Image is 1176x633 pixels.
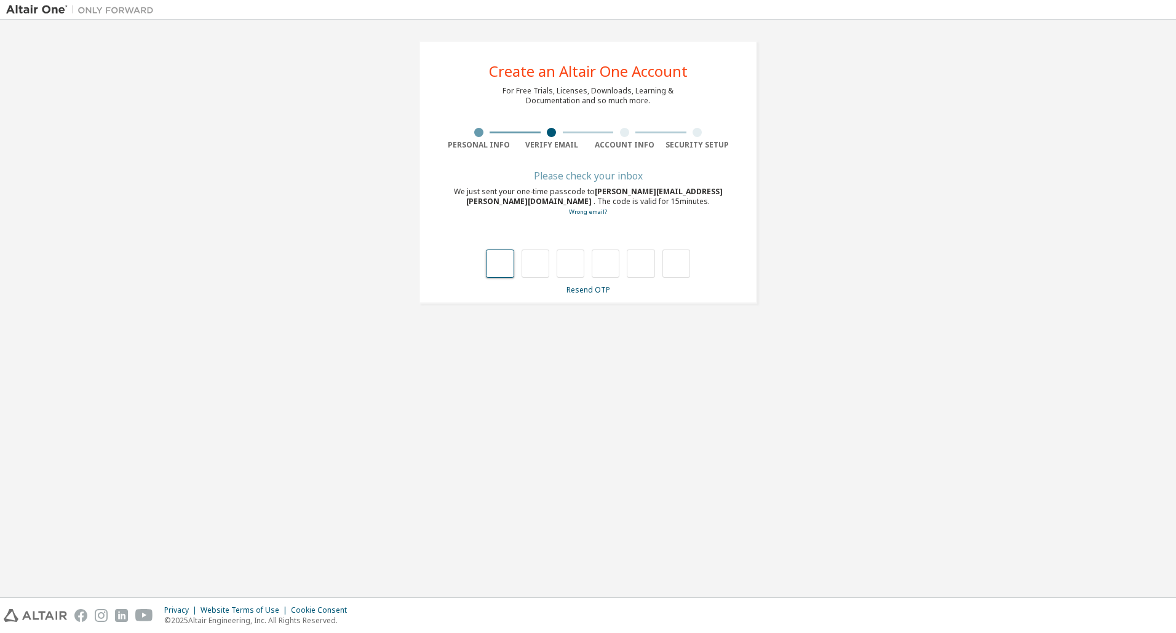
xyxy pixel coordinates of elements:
[503,86,673,106] div: For Free Trials, Licenses, Downloads, Learning & Documentation and so much more.
[466,186,723,206] span: [PERSON_NAME][EMAIL_ADDRESS][PERSON_NAME][DOMAIN_NAME]
[291,605,354,615] div: Cookie Consent
[135,609,153,622] img: youtube.svg
[442,187,734,217] div: We just sent your one-time passcode to . The code is valid for 15 minutes.
[6,4,160,16] img: Altair One
[115,609,128,622] img: linkedin.svg
[515,140,589,150] div: Verify Email
[442,172,734,179] div: Please check your inbox
[74,609,87,622] img: facebook.svg
[442,140,515,150] div: Personal Info
[95,609,108,622] img: instagram.svg
[4,609,67,622] img: altair_logo.svg
[588,140,661,150] div: Account Info
[164,615,354,626] p: © 2025 Altair Engineering, Inc. All Rights Reserved.
[489,64,688,79] div: Create an Altair One Account
[661,140,734,150] div: Security Setup
[201,605,291,615] div: Website Terms of Use
[566,285,610,295] a: Resend OTP
[569,208,607,216] a: Go back to the registration form
[164,605,201,615] div: Privacy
